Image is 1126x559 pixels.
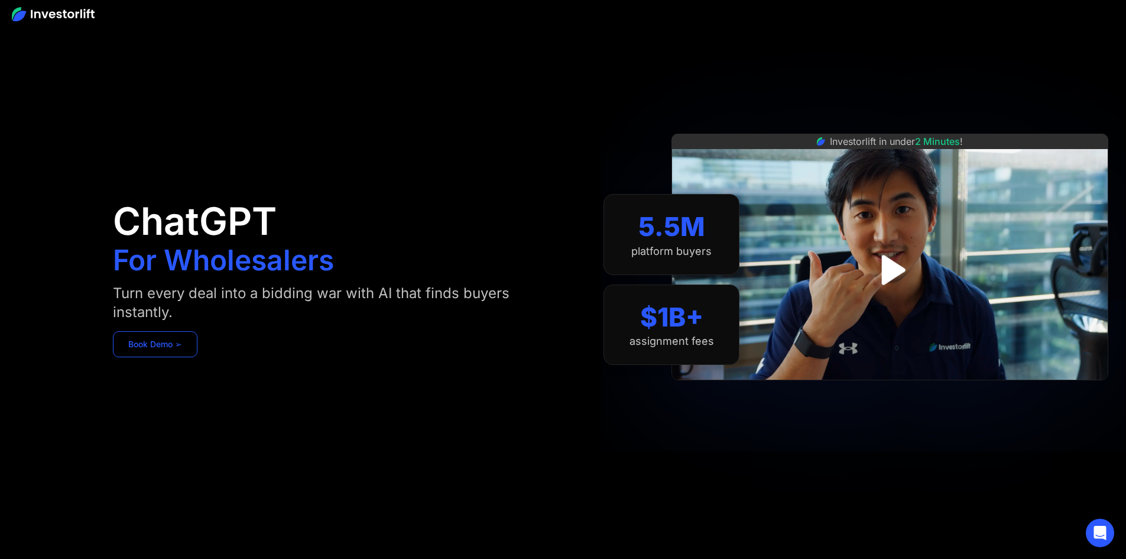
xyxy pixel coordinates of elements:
[640,302,703,333] div: $1B+
[830,134,963,148] div: Investorlift in under !
[113,331,197,357] a: Book Demo ➢
[629,335,714,348] div: assignment fees
[113,246,334,274] h1: For Wholesalers
[113,202,277,240] h1: ChatGPT
[638,211,705,243] div: 5.5M
[1086,519,1114,547] div: Open Intercom Messenger
[801,386,979,400] iframe: Customer reviews powered by Trustpilot
[864,244,916,296] a: open lightbox
[915,135,960,147] span: 2 Minutes
[631,245,712,258] div: platform buyers
[113,284,539,322] div: Turn every deal into a bidding war with AI that finds buyers instantly.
